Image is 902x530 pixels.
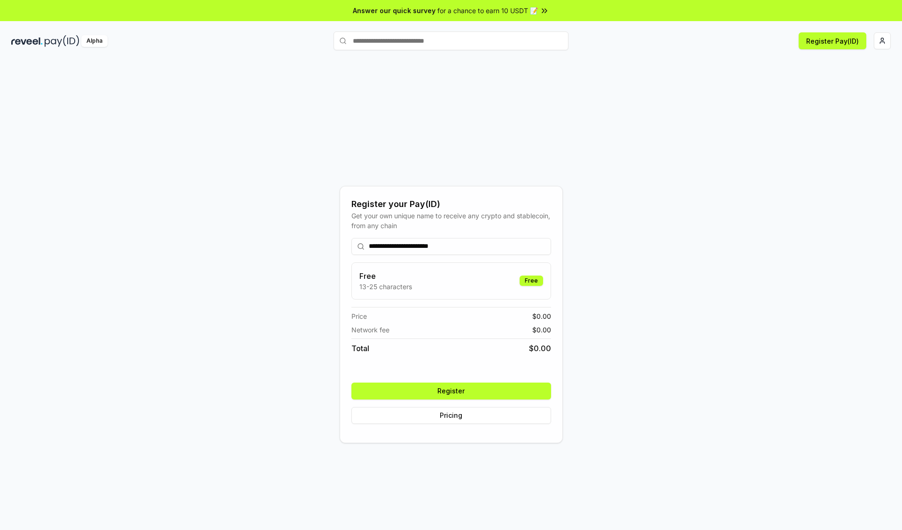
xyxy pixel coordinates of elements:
[520,276,543,286] div: Free
[799,32,866,49] button: Register Pay(ID)
[532,311,551,321] span: $ 0.00
[81,35,108,47] div: Alpha
[351,311,367,321] span: Price
[532,325,551,335] span: $ 0.00
[359,270,412,282] h3: Free
[529,343,551,354] span: $ 0.00
[11,35,43,47] img: reveel_dark
[351,383,551,399] button: Register
[351,407,551,424] button: Pricing
[353,6,435,15] span: Answer our quick survey
[351,198,551,211] div: Register your Pay(ID)
[359,282,412,292] p: 13-25 characters
[351,211,551,230] div: Get your own unique name to receive any crypto and stablecoin, from any chain
[351,325,389,335] span: Network fee
[351,343,369,354] span: Total
[437,6,538,15] span: for a chance to earn 10 USDT 📝
[45,35,79,47] img: pay_id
